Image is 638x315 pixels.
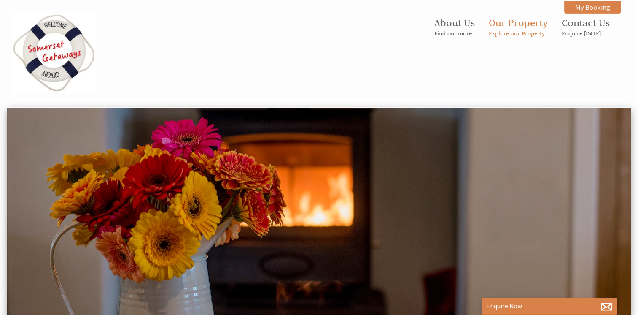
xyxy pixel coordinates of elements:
[489,30,548,37] small: Explore our Property
[562,16,610,37] a: Contact UsEnquire [DATE]
[434,30,475,37] small: Find out more
[489,16,548,37] a: Our PropertyExplore our Property
[486,302,613,310] p: Enquire Now
[564,1,621,14] a: My Booking
[12,13,96,93] img: Somerset Getaways
[434,16,475,37] a: About UsFind out more
[562,30,610,37] small: Enquire [DATE]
